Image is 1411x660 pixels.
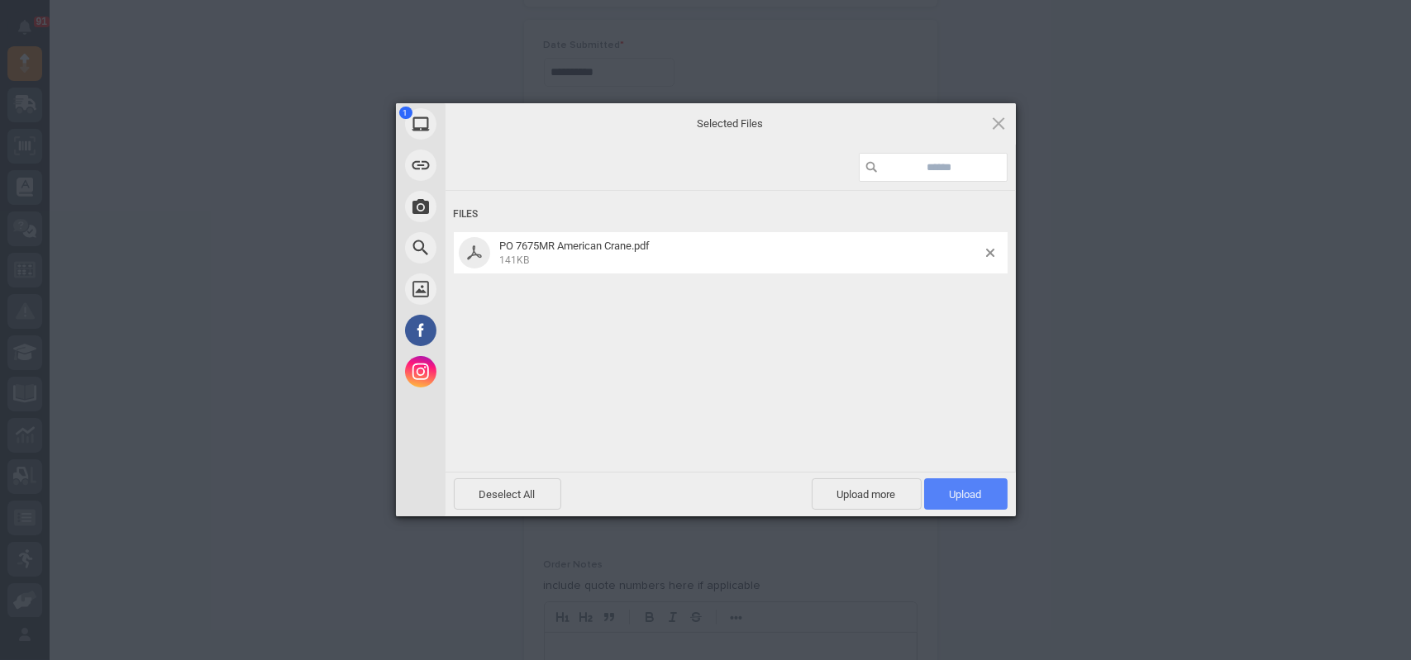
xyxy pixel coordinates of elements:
span: 141KB [500,254,530,266]
span: Upload [950,488,982,501]
div: Take Photo [396,186,594,227]
div: Files [454,199,1008,230]
span: PO 7675MR American Crane.pdf [500,240,651,252]
div: Web Search [396,227,594,268]
span: 1 [399,107,412,119]
div: Facebook [396,310,594,351]
div: My Device [396,103,594,145]
div: Link (URL) [396,145,594,186]
span: Upload [924,478,1008,510]
span: Click here or hit ESC to close picker [989,114,1008,132]
div: Instagram [396,351,594,392]
span: PO 7675MR American Crane.pdf [495,240,986,267]
div: Unsplash [396,268,594,310]
span: Deselect All [454,478,561,510]
span: Upload more [812,478,922,510]
span: Selected Files [565,116,896,131]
